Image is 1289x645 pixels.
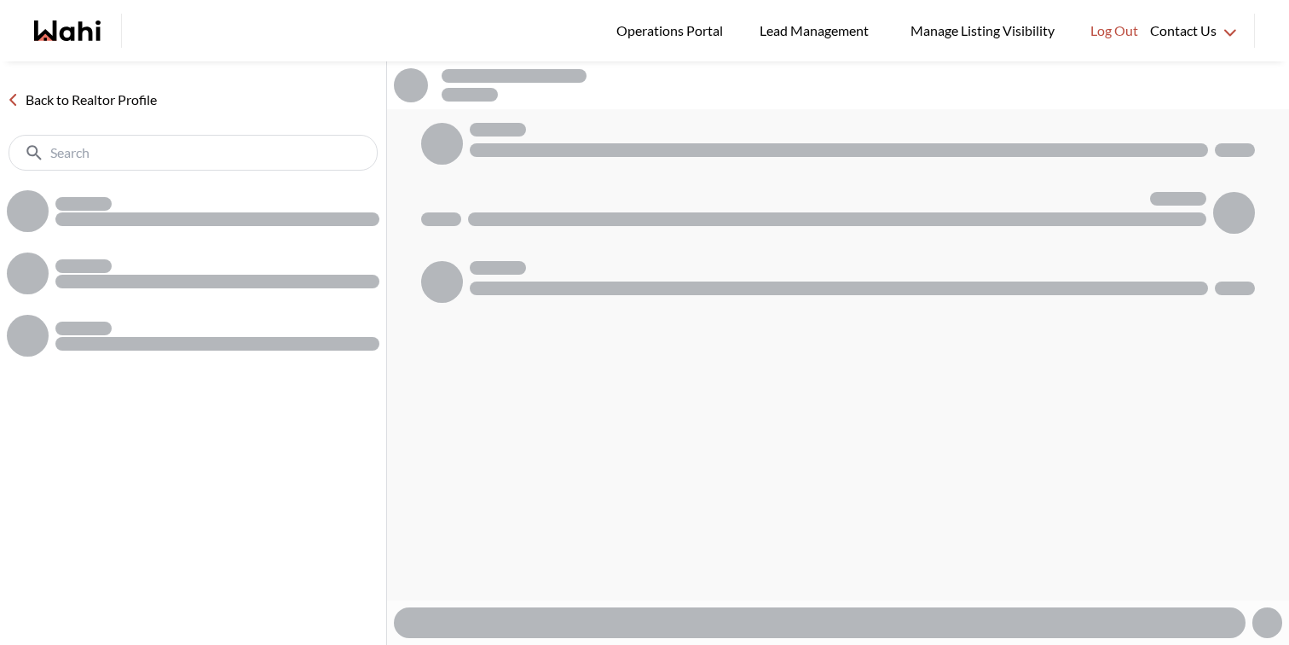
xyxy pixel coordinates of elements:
span: Manage Listing Visibility [905,20,1060,42]
input: Search [50,144,339,161]
span: Log Out [1090,20,1138,42]
span: Operations Portal [616,20,729,42]
a: Wahi homepage [34,20,101,41]
span: Lead Management [760,20,875,42]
